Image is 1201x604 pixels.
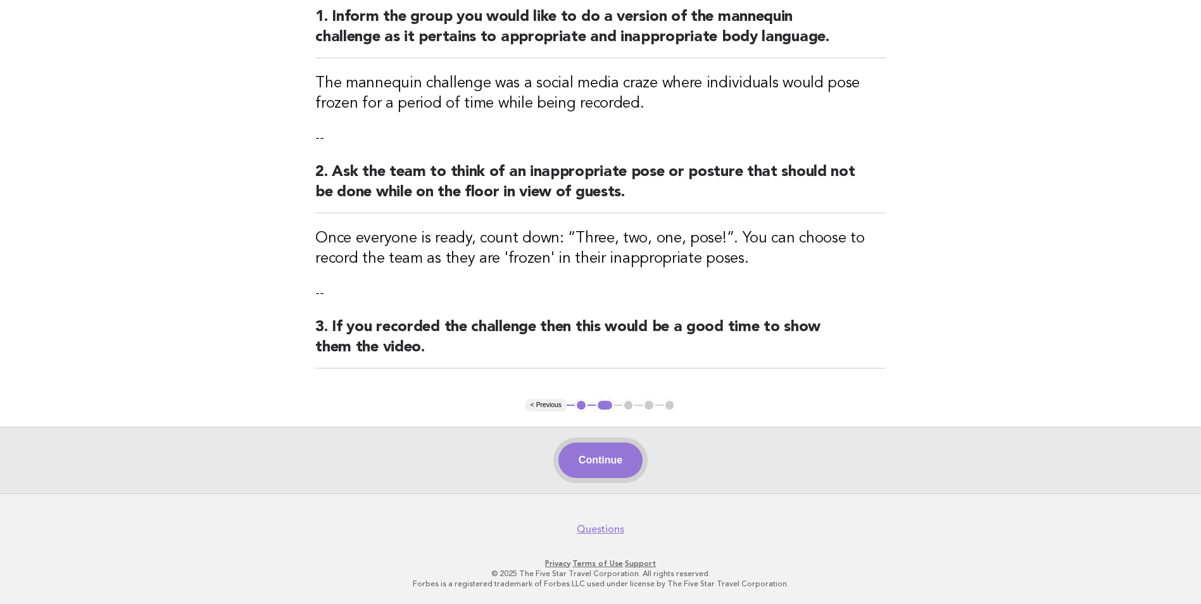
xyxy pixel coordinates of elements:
[596,399,614,412] button: 2
[625,559,656,568] a: Support
[213,569,988,579] p: © 2025 The Five Star Travel Corporation. All rights reserved.
[558,443,643,478] button: Continue
[213,579,988,589] p: Forbes is a registered trademark of Forbes LLC used under license by The Five Star Travel Corpora...
[315,7,886,58] h2: 1. Inform the group you would like to do a version of the mannequin challenge as it pertains to a...
[577,523,624,536] a: Questions
[315,229,886,269] h3: Once everyone is ready, count down: “Three, two, one, pose!”. You can choose to record the team a...
[572,559,623,568] a: Terms of Use
[545,559,570,568] a: Privacy
[315,317,886,368] h2: 3. If you recorded the challenge then this would be a good time to show them the video.
[575,399,588,412] button: 1
[315,73,886,114] h3: The mannequin challenge was a social media craze where individuals would pose frozen for a period...
[315,129,886,147] p: --
[315,162,886,213] h2: 2. Ask the team to think of an inappropriate pose or posture that should not be done while on the...
[315,284,886,302] p: --
[525,399,567,412] button: < Previous
[213,558,988,569] p: · ·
